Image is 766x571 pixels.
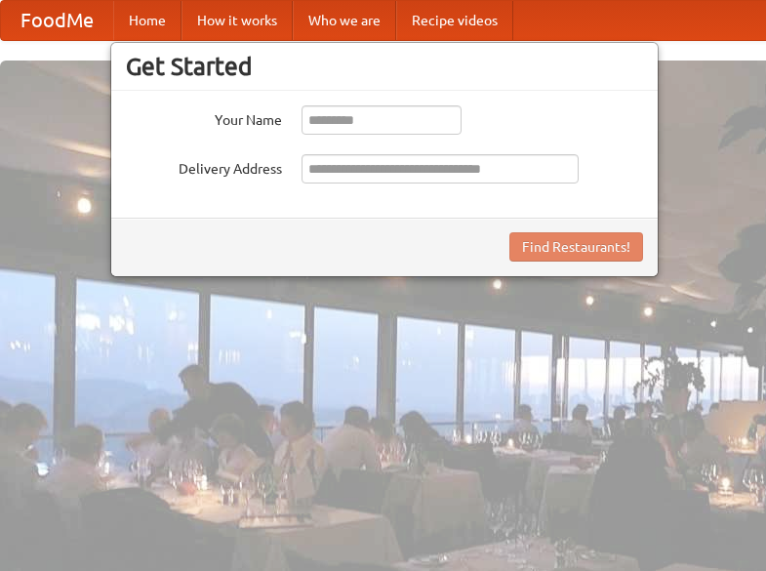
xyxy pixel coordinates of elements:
[126,52,643,81] h3: Get Started
[1,1,113,40] a: FoodMe
[126,154,282,179] label: Delivery Address
[396,1,513,40] a: Recipe videos
[181,1,293,40] a: How it works
[293,1,396,40] a: Who we are
[126,105,282,130] label: Your Name
[113,1,181,40] a: Home
[509,232,643,262] button: Find Restaurants!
